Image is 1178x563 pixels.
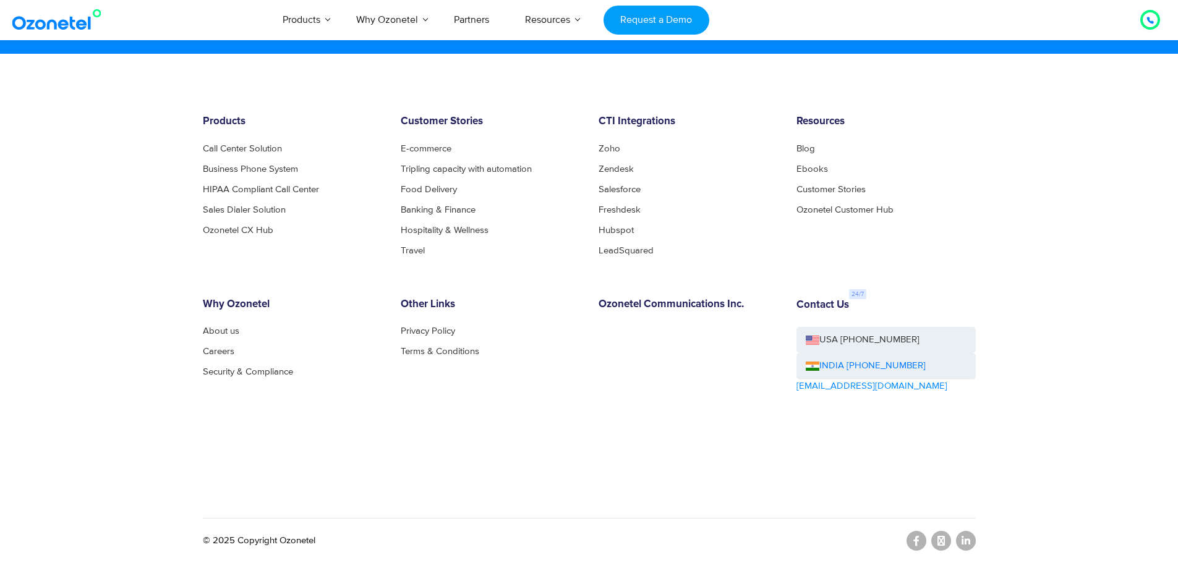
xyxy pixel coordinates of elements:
[203,164,298,174] a: Business Phone System
[796,205,894,214] a: Ozonetel Customer Hub
[203,298,382,311] h6: Why Ozonetel
[203,367,293,376] a: Security & Compliance
[599,116,778,128] h6: CTI Integrations
[599,205,641,214] a: Freshdesk
[401,326,455,336] a: Privacy Policy
[599,298,778,311] h6: Ozonetel Communications Inc.
[806,336,819,345] img: us-flag.png
[401,205,476,214] a: Banking & Finance
[604,6,709,35] a: Request a Demo
[401,185,457,194] a: Food Delivery
[806,359,926,373] a: INDIA [PHONE_NUMBER]
[401,298,580,311] h6: Other Links
[203,185,319,194] a: HIPAA Compliant Call Center
[203,534,315,548] p: © 2025 Copyright Ozonetel
[401,144,451,153] a: E-commerce
[796,327,976,353] a: USA [PHONE_NUMBER]
[796,299,849,311] h6: Contact Us
[203,116,382,128] h6: Products
[599,246,654,255] a: LeadSquared
[203,205,286,214] a: Sales Dialer Solution
[401,116,580,128] h6: Customer Stories
[796,116,976,128] h6: Resources
[599,226,634,235] a: Hubspot
[203,326,239,336] a: About us
[203,144,282,153] a: Call Center Solution
[401,226,489,235] a: Hospitality & Wellness
[796,379,947,394] a: [EMAIL_ADDRESS][DOMAIN_NAME]
[796,144,815,153] a: Blog
[599,185,641,194] a: Salesforce
[401,347,479,356] a: Terms & Conditions
[796,185,866,194] a: Customer Stories
[203,226,273,235] a: Ozonetel CX Hub
[806,362,819,371] img: ind-flag.png
[599,144,620,153] a: Zoho
[203,347,234,356] a: Careers
[796,164,828,174] a: Ebooks
[401,246,425,255] a: Travel
[401,164,532,174] a: Tripling capacity with automation
[599,164,634,174] a: Zendesk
